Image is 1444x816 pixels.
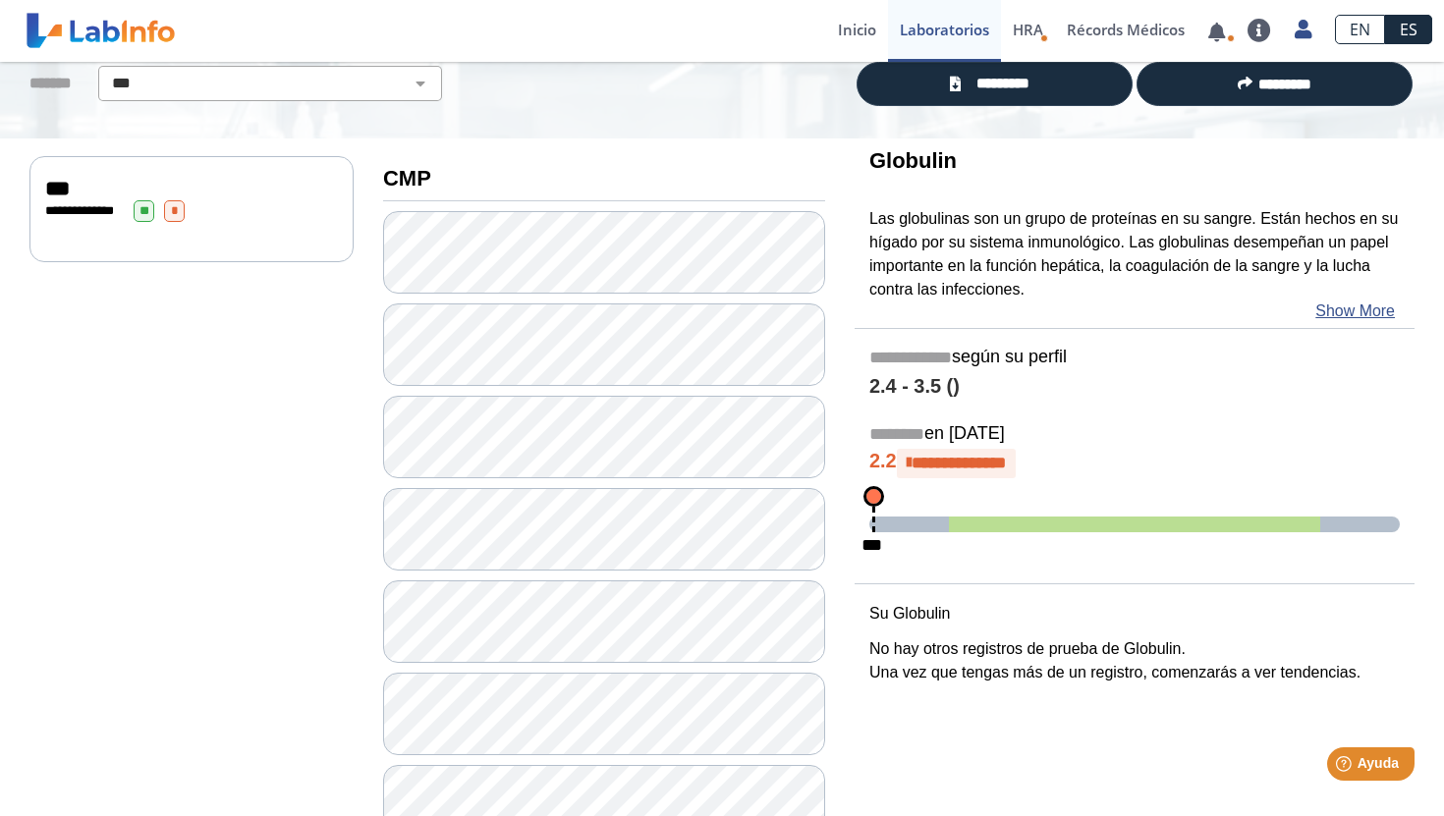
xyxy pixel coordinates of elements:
[1013,20,1043,39] span: HRA
[869,637,1400,684] p: No hay otros registros de prueba de Globulin. Una vez que tengas más de un registro, comenzarás a...
[869,375,1400,399] h4: 2.4 - 3.5 ()
[869,207,1400,301] p: Las globulinas son un grupo de proteínas en su sangre. Están hechos en su hígado por su sistema i...
[1335,15,1385,44] a: EN
[1315,299,1395,323] a: Show More
[1269,739,1422,794] iframe: Help widget launcher
[869,602,1400,626] p: Su Globulin
[383,166,431,190] b: CMP
[869,423,1400,446] h5: en [DATE]
[1385,15,1432,44] a: ES
[869,449,1400,478] h4: 2.2
[869,148,957,173] b: Globulin
[869,347,1400,369] h5: según su perfil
